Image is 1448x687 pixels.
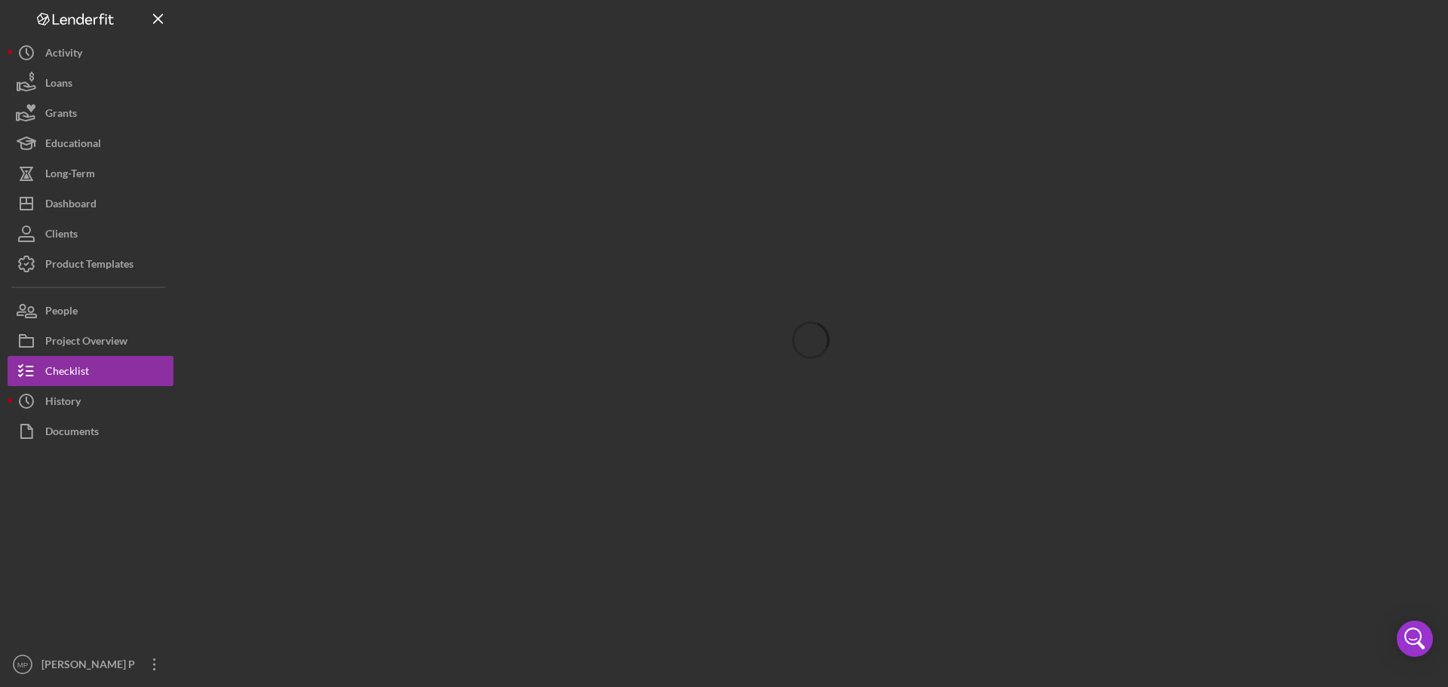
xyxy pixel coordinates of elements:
button: Activity [8,38,173,68]
div: Loans [45,68,72,102]
div: Grants [45,98,77,132]
div: People [45,296,78,330]
div: Activity [45,38,82,72]
button: Clients [8,219,173,249]
text: MP [17,661,28,669]
button: Long-Term [8,158,173,189]
button: Project Overview [8,326,173,356]
button: Educational [8,128,173,158]
button: Loans [8,68,173,98]
div: History [45,386,81,420]
button: People [8,296,173,326]
button: Grants [8,98,173,128]
div: Open Intercom Messenger [1397,621,1433,657]
button: Documents [8,416,173,446]
div: Project Overview [45,326,127,360]
button: Dashboard [8,189,173,219]
div: Checklist [45,356,89,390]
button: History [8,386,173,416]
div: Product Templates [45,249,133,283]
button: Product Templates [8,249,173,279]
button: Checklist [8,356,173,386]
div: Educational [45,128,101,162]
div: Documents [45,416,99,450]
div: [PERSON_NAME] P [38,649,136,683]
div: Long-Term [45,158,95,192]
div: Dashboard [45,189,97,222]
button: MP[PERSON_NAME] P [8,649,173,679]
div: Clients [45,219,78,253]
